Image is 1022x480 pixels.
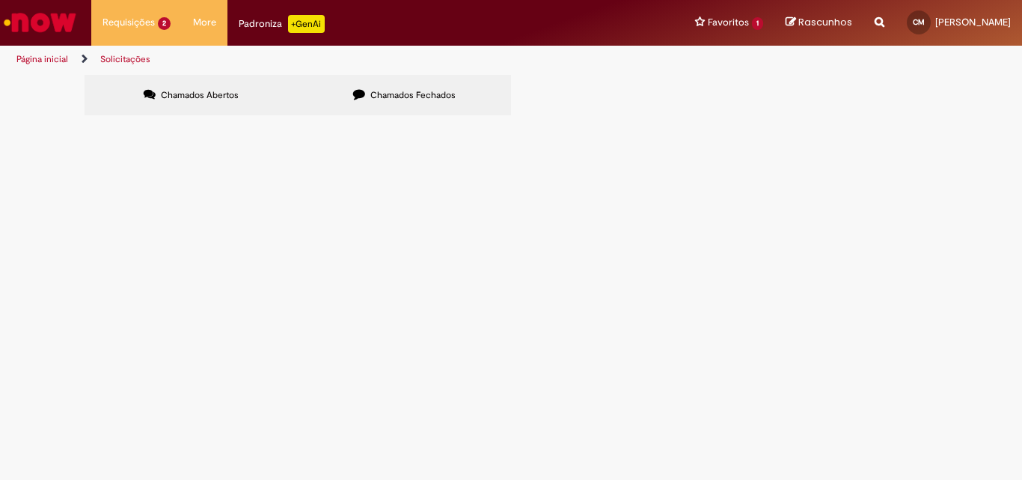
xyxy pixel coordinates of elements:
[158,17,171,30] span: 2
[239,15,325,33] div: Padroniza
[161,89,239,101] span: Chamados Abertos
[798,15,852,29] span: Rascunhos
[752,17,763,30] span: 1
[288,15,325,33] p: +GenAi
[913,17,925,27] span: CM
[100,53,150,65] a: Solicitações
[935,16,1011,28] span: [PERSON_NAME]
[11,46,670,73] ul: Trilhas de página
[786,16,852,30] a: Rascunhos
[370,89,456,101] span: Chamados Fechados
[16,53,68,65] a: Página inicial
[102,15,155,30] span: Requisições
[193,15,216,30] span: More
[1,7,79,37] img: ServiceNow
[708,15,749,30] span: Favoritos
